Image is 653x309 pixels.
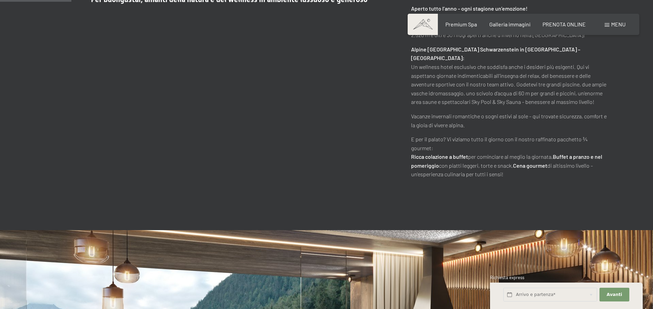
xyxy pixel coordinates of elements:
[411,153,468,160] strong: Ricca colazione a buffet
[513,162,547,169] strong: Cena gourmet
[445,21,477,27] a: Premium Spa
[489,21,530,27] a: Galleria immagini
[411,5,527,12] strong: Aperto tutto l’anno – ogni stagione un’emozione!
[411,153,602,169] strong: Buffet a pranzo e nel pomeriggio
[611,21,626,27] span: Menu
[543,21,586,27] a: PRENOTA ONLINE
[411,46,580,61] strong: Alpine [GEOGRAPHIC_DATA] Schwarzenstein in [GEOGRAPHIC_DATA] – [GEOGRAPHIC_DATA]:
[411,135,608,179] p: E per il palato? Vi viziamo tutto il giorno con il nostro raffinato pacchetto ¾ gourmet: per comi...
[411,4,608,39] p: Primavera - estate - autunno: Oltre 80 malghe e rifugi aperti vi aspettano. Inverno: Tre comprens...
[490,275,524,280] span: Richiesta express
[411,45,608,106] p: Un wellness hotel esclusivo che soddisfa anche i desideri più esigenti. Qui vi aspettano giornate...
[607,292,622,298] span: Avanti
[599,288,629,302] button: Avanti
[411,112,608,129] p: Vacanze invernali romantiche o sogni estivi al sole – qui trovate sicurezza, comfort e la gioia d...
